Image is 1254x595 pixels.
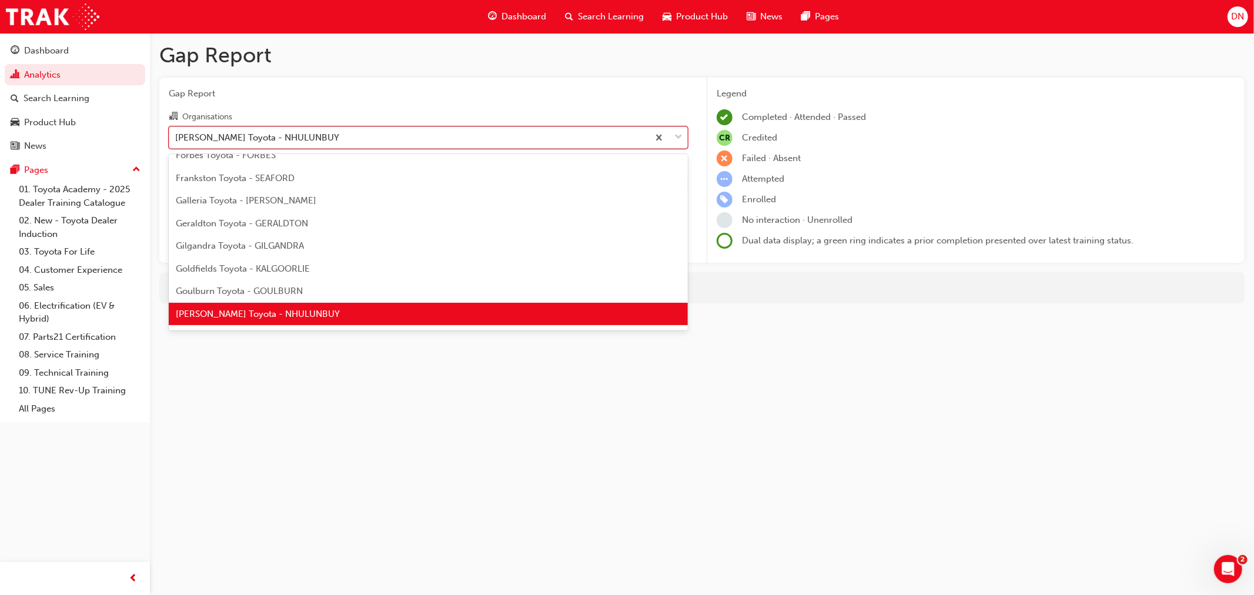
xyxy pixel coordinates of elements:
[742,112,866,122] span: Completed · Attended · Passed
[14,346,145,364] a: 08. Service Training
[176,309,340,319] span: [PERSON_NAME] Toyota - NHULUNBUY
[176,286,303,296] span: Goulburn Toyota - GOULBURN
[14,180,145,212] a: 01. Toyota Academy - 2025 Dealer Training Catalogue
[5,112,145,133] a: Product Hub
[565,9,573,24] span: search-icon
[11,93,19,104] span: search-icon
[11,165,19,176] span: pages-icon
[168,281,1236,295] div: For more in-depth analysis and data download, go to
[815,10,839,24] span: Pages
[11,46,19,56] span: guage-icon
[169,87,688,101] span: Gap Report
[14,297,145,328] a: 06. Electrification (EV & Hybrid)
[1238,555,1248,564] span: 2
[556,5,653,29] a: search-iconSearch Learning
[717,212,733,228] span: learningRecordVerb_NONE-icon
[176,195,316,206] span: Galleria Toyota - [PERSON_NAME]
[653,5,737,29] a: car-iconProduct Hub
[760,10,783,24] span: News
[176,218,308,229] span: Geraldton Toyota - GERALDTON
[501,10,546,24] span: Dashboard
[792,5,848,29] a: pages-iconPages
[479,5,556,29] a: guage-iconDashboard
[1214,555,1242,583] iframe: Intercom live chat
[676,10,728,24] span: Product Hub
[169,112,178,122] span: organisation-icon
[11,118,19,128] span: car-icon
[129,571,138,586] span: prev-icon
[176,150,276,161] span: Forbes Toyota - FORBES
[5,135,145,157] a: News
[14,212,145,243] a: 02. New - Toyota Dealer Induction
[742,215,852,225] span: No interaction · Unenrolled
[801,9,810,24] span: pages-icon
[14,261,145,279] a: 04. Customer Experience
[663,9,671,24] span: car-icon
[5,64,145,86] a: Analytics
[11,70,19,81] span: chart-icon
[11,141,19,152] span: news-icon
[5,159,145,181] button: Pages
[132,162,141,178] span: up-icon
[742,153,801,163] span: Failed · Absent
[176,173,295,183] span: Frankston Toyota - SEAFORD
[14,328,145,346] a: 07. Parts21 Certification
[159,42,1245,68] h1: Gap Report
[737,5,792,29] a: news-iconNews
[24,139,46,153] div: News
[14,279,145,297] a: 05. Sales
[674,130,683,145] span: down-icon
[6,4,99,30] img: Trak
[488,9,497,24] span: guage-icon
[14,400,145,418] a: All Pages
[717,151,733,166] span: learningRecordVerb_FAIL-icon
[717,130,733,146] span: null-icon
[717,192,733,208] span: learningRecordVerb_ENROLL-icon
[14,364,145,382] a: 09. Technical Training
[24,116,76,129] div: Product Hub
[742,235,1133,246] span: Dual data display; a green ring indicates a prior completion presented over latest training status.
[175,131,339,144] div: [PERSON_NAME] Toyota - NHULUNBUY
[24,163,48,177] div: Pages
[24,44,69,58] div: Dashboard
[176,240,304,251] span: Gilgandra Toyota - GILGANDRA
[182,111,232,123] div: Organisations
[176,263,310,274] span: Goldfields Toyota - KALGOORLIE
[742,194,776,205] span: Enrolled
[5,88,145,109] a: Search Learning
[5,40,145,62] a: Dashboard
[14,382,145,400] a: 10. TUNE Rev-Up Training
[747,9,755,24] span: news-icon
[24,92,89,105] div: Search Learning
[742,173,784,184] span: Attempted
[1228,6,1248,27] button: DN
[1231,10,1244,24] span: DN
[717,87,1235,101] div: Legend
[717,171,733,187] span: learningRecordVerb_ATTEMPT-icon
[5,38,145,159] button: DashboardAnalyticsSearch LearningProduct HubNews
[578,10,644,24] span: Search Learning
[14,243,145,261] a: 03. Toyota For Life
[717,109,733,125] span: learningRecordVerb_COMPLETE-icon
[742,132,777,143] span: Credited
